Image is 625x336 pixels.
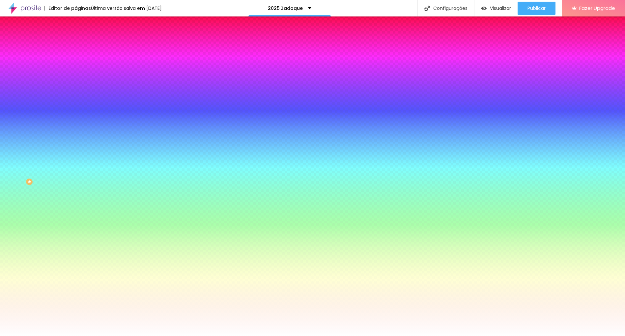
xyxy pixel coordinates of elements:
[424,6,430,11] img: Icone
[474,2,518,15] button: Visualizar
[579,5,615,11] span: Fazer Upgrade
[527,6,546,11] span: Publicar
[268,6,303,11] p: 2025 Zadoque
[518,2,555,15] button: Publicar
[91,6,162,11] div: Última versão salva em [DATE]
[44,6,91,11] div: Editor de páginas
[490,6,511,11] span: Visualizar
[481,6,487,11] img: view-1.svg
